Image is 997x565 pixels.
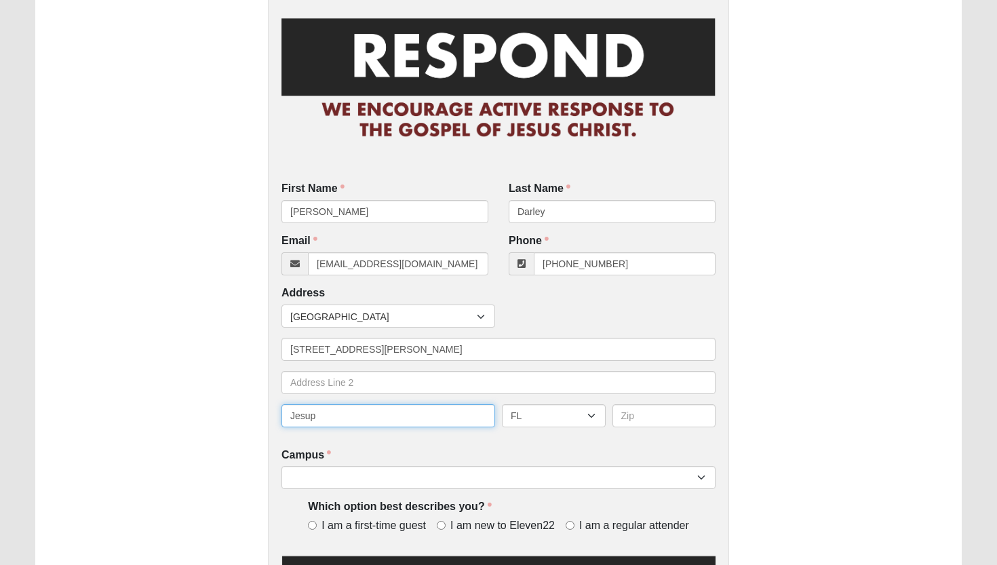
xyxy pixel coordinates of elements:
[281,404,495,427] input: City
[281,233,317,249] label: Email
[281,181,345,197] label: First Name
[281,286,325,301] label: Address
[290,305,477,328] span: [GEOGRAPHIC_DATA]
[308,499,491,515] label: Which option best describes you?
[281,448,331,463] label: Campus
[437,521,446,530] input: I am new to Eleven22
[579,518,689,534] span: I am a regular attender
[509,233,549,249] label: Phone
[281,371,716,394] input: Address Line 2
[450,518,555,534] span: I am new to Eleven22
[308,521,317,530] input: I am a first-time guest
[566,521,574,530] input: I am a regular attender
[612,404,716,427] input: Zip
[281,6,716,151] img: RespondCardHeader.png
[281,338,716,361] input: Address Line 1
[509,181,570,197] label: Last Name
[321,518,426,534] span: I am a first-time guest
